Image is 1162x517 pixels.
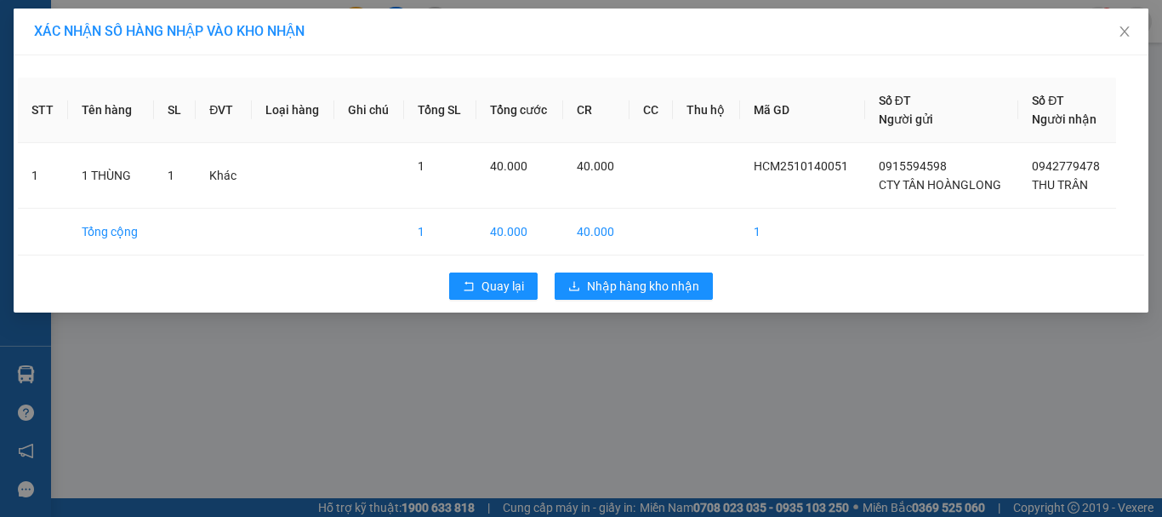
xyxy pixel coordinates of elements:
span: HCM2510140051 [754,159,848,173]
button: rollbackQuay lại [449,273,538,300]
span: Số ĐT [879,94,911,107]
button: Close [1101,9,1148,56]
th: STT [18,78,68,143]
span: 0942779478 [1032,159,1100,173]
th: Loại hàng [252,78,334,143]
td: Tổng cộng [68,209,154,256]
button: downloadNhập hàng kho nhận [555,273,713,300]
td: 1 [740,209,865,256]
th: Tên hàng [68,78,154,143]
span: 1 [418,159,424,173]
span: Người nhận [1032,112,1096,126]
th: Mã GD [740,78,865,143]
th: Ghi chú [334,78,404,143]
span: Người gửi [879,112,933,126]
td: 1 THÙNG [68,143,154,209]
td: 40.000 [563,209,629,256]
th: Thu hộ [673,78,740,143]
span: 1 [168,169,174,182]
span: close [1118,25,1131,38]
span: 40.000 [490,159,527,173]
th: ĐVT [196,78,252,143]
span: download [568,280,580,294]
span: Nhập hàng kho nhận [587,277,699,296]
th: Tổng SL [404,78,476,143]
th: SL [154,78,196,143]
th: Tổng cước [476,78,563,143]
th: CC [629,78,673,143]
span: rollback [463,280,475,294]
span: Quay lại [481,277,524,296]
span: 40.000 [577,159,614,173]
td: Khác [196,143,252,209]
th: CR [563,78,629,143]
td: 1 [18,143,68,209]
span: 0915594598 [879,159,947,173]
span: Số ĐT [1032,94,1064,107]
td: 1 [404,209,476,256]
span: CTY TÂN HOÀNGLONG [879,178,1001,192]
span: THU TRÂN [1032,178,1088,192]
span: XÁC NHẬN SỐ HÀNG NHẬP VÀO KHO NHẬN [34,23,305,39]
td: 40.000 [476,209,563,256]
